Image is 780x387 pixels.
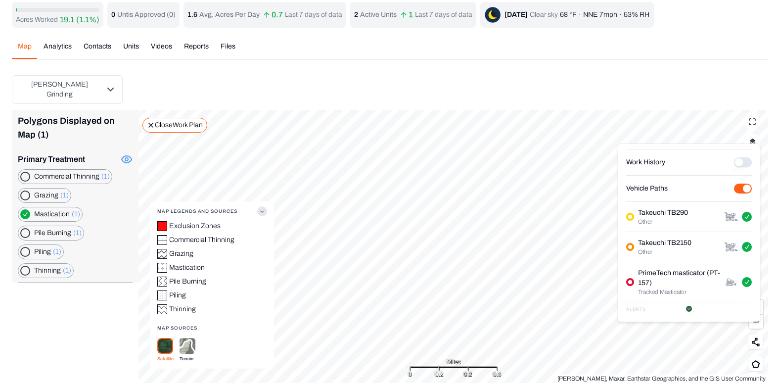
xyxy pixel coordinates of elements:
[354,10,358,20] p: 2
[53,248,61,255] span: (1)
[285,10,342,20] p: Last 7 days of data
[583,10,617,20] p: NNE 7mph
[638,238,691,248] p: Takeuchi TB2150
[76,14,99,26] p: (1.1%)
[638,208,688,218] p: Takeuchi TB290
[447,357,460,367] span: Miles
[624,10,649,20] p: 53% RH
[157,221,267,369] div: Map Legends And Sources
[34,209,80,219] label: Mastication
[435,369,443,379] div: 0.2
[638,288,724,296] p: Tracked Masticator
[18,153,85,165] p: Primary Treatment
[169,221,221,231] div: Exclusion Zones
[180,338,195,354] img: terrain-DjdIGjrG.png
[555,374,768,383] div: [PERSON_NAME], Maxar, Earthstar Geographics, and the GIS User Community
[626,184,668,193] label: Vehicle Paths
[415,10,472,20] p: Last 7 days of data
[169,249,193,259] div: Grazing
[264,12,283,18] p: 0.7
[579,10,581,20] p: ·
[117,42,145,59] button: Units
[638,248,691,256] p: Other
[157,338,173,354] img: satellite-Cr99QJ9J.png
[408,369,412,379] div: 0
[157,354,174,364] p: Satellite
[493,369,501,379] div: 0.3
[111,10,115,20] p: 0
[157,201,267,221] button: Map Legends And Sources
[34,266,71,276] label: Thinning
[117,10,176,20] p: Untis Approved ( 0 )
[187,10,197,20] p: 1.6
[12,42,38,59] button: Map
[60,14,74,26] p: 19.1
[360,10,397,20] p: Active Units
[199,10,260,20] p: Avg. Acres Per Day
[401,12,413,18] p: 1
[749,138,756,145] img: layerIcon
[18,110,133,145] div: Polygons Displayed on Map (1)
[34,191,69,200] label: Grazing
[34,247,61,257] label: Piling
[155,120,203,130] p: Close Work Plan
[73,229,82,237] span: (1)
[78,42,117,59] button: Contacts
[101,173,110,180] span: (1)
[169,263,205,273] div: Mastication
[63,267,71,274] span: (1)
[264,12,270,18] img: arrow
[169,304,196,314] div: Thinning
[169,235,234,245] div: Commercial Thinning
[38,42,78,59] button: Analytics
[215,42,241,59] button: Files
[401,12,407,18] img: arrow
[60,192,69,199] span: (1)
[180,354,195,364] p: Terrain
[34,228,82,238] label: Pile Burning
[638,268,724,288] p: PrimeTech masticator (PT-157)
[16,15,58,25] p: Acres Worked
[560,10,577,20] p: 68 °F
[463,369,472,379] div: 0.2
[157,318,267,338] div: Map Sources
[169,277,206,287] div: Pile Burning
[505,10,528,20] div: [DATE]
[18,80,101,99] p: [PERSON_NAME] Grinding
[145,42,178,59] button: Videos
[60,14,99,26] button: 19.1(1.1%)
[169,290,186,300] div: Piling
[34,172,110,182] label: Commercial Thinning
[138,110,768,383] canvas: Map
[485,7,501,23] img: clear-sky-night-D7zLJEpc.png
[12,75,123,104] button: [PERSON_NAME] Grinding
[638,218,688,226] p: Other
[72,210,80,218] span: (1)
[619,10,622,20] p: ·
[530,10,558,20] p: Clear sky
[626,157,665,167] label: Work History
[178,42,215,59] button: Reports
